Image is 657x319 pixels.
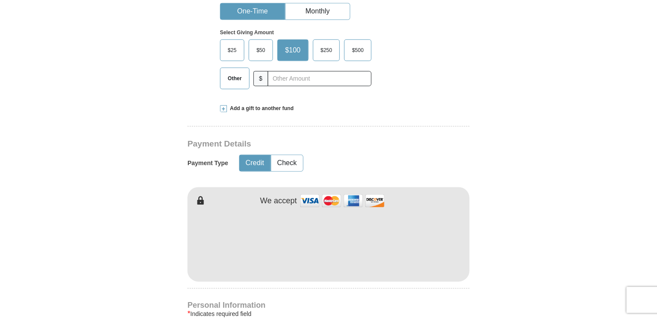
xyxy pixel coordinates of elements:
h4: We accept [260,196,297,206]
span: Add a gift to another fund [227,105,294,112]
div: Indicates required field [187,309,470,319]
span: $500 [348,44,368,57]
h4: Personal Information [187,302,470,309]
h5: Payment Type [187,159,228,167]
span: $ [253,71,268,86]
img: credit cards accepted [299,192,386,210]
span: $100 [281,44,305,57]
button: One-Time [220,3,285,20]
button: Credit [240,155,270,171]
input: Other Amount [268,71,371,86]
span: $250 [316,44,337,57]
h3: Payment Details [187,139,409,149]
span: Other [223,72,246,85]
span: $50 [252,44,269,57]
button: Check [271,155,303,171]
span: $25 [223,44,241,57]
strong: Select Giving Amount [220,29,274,36]
button: Monthly [286,3,350,20]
